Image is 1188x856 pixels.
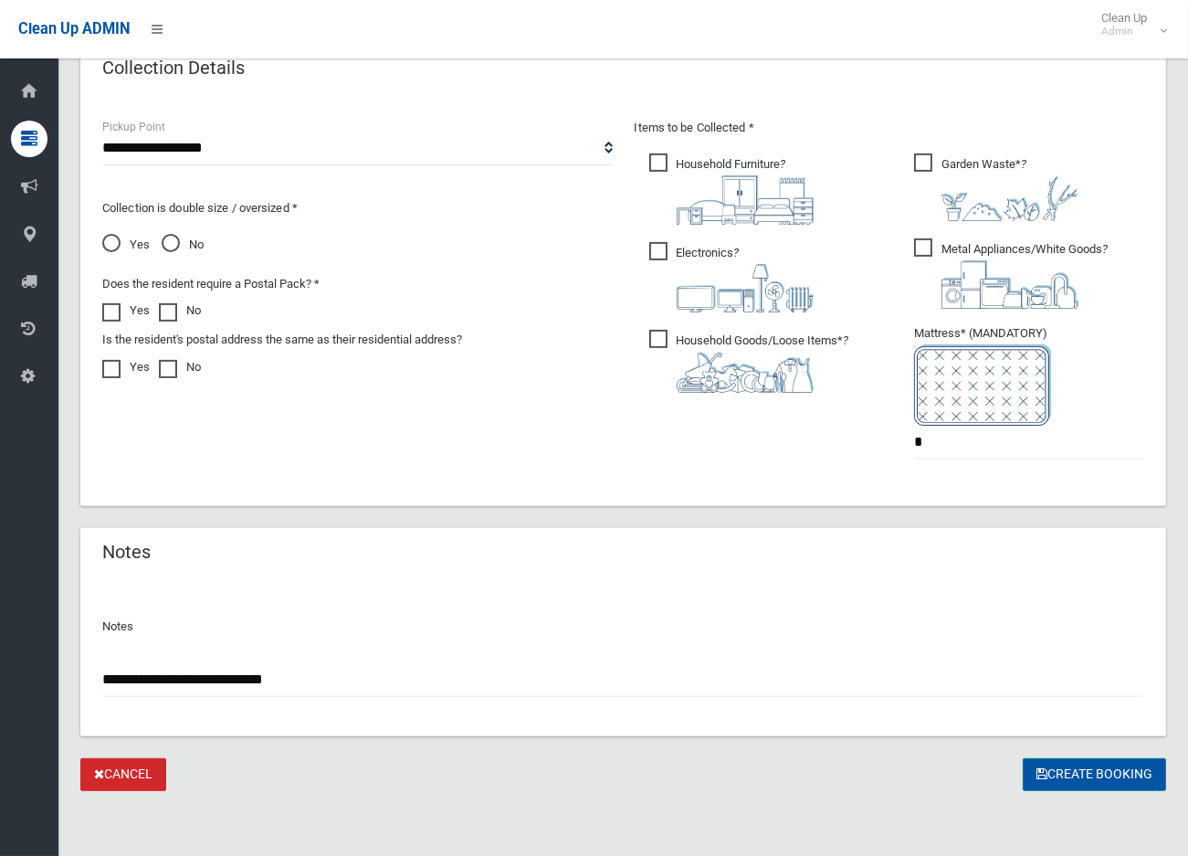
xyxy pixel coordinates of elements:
[102,197,613,219] p: Collection is double size / oversized *
[677,333,849,393] i: ?
[677,175,814,225] img: aa9efdbe659d29b613fca23ba79d85cb.png
[914,153,1078,221] span: Garden Waste*
[80,758,166,792] a: Cancel
[1092,11,1165,38] span: Clean Up
[18,20,130,37] span: Clean Up ADMIN
[914,326,1144,426] span: Mattress* (MANDATORY)
[162,234,204,256] span: No
[1023,758,1166,792] button: Create Booking
[80,50,267,86] header: Collection Details
[159,356,201,378] label: No
[102,234,150,256] span: Yes
[649,153,814,225] span: Household Furniture
[941,260,1078,309] img: 36c1b0289cb1767239cdd3de9e694f19.png
[941,157,1078,221] i: ?
[677,352,814,393] img: b13cc3517677393f34c0a387616ef184.png
[677,157,814,225] i: ?
[649,330,849,393] span: Household Goods/Loose Items*
[941,175,1078,221] img: 4fd8a5c772b2c999c83690221e5242e0.png
[102,356,150,378] label: Yes
[102,616,1144,638] p: Notes
[635,117,1145,139] p: Items to be Collected *
[80,534,173,570] header: Notes
[102,300,150,322] label: Yes
[677,246,814,312] i: ?
[914,344,1051,426] img: e7408bece873d2c1783593a074e5cb2f.png
[102,273,320,295] label: Does the resident require a Postal Pack? *
[649,242,814,312] span: Electronics
[914,238,1108,309] span: Metal Appliances/White Goods
[102,329,462,351] label: Is the resident's postal address the same as their residential address?
[941,242,1108,309] i: ?
[159,300,201,322] label: No
[1101,25,1147,38] small: Admin
[677,264,814,312] img: 394712a680b73dbc3d2a6a3a7ffe5a07.png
